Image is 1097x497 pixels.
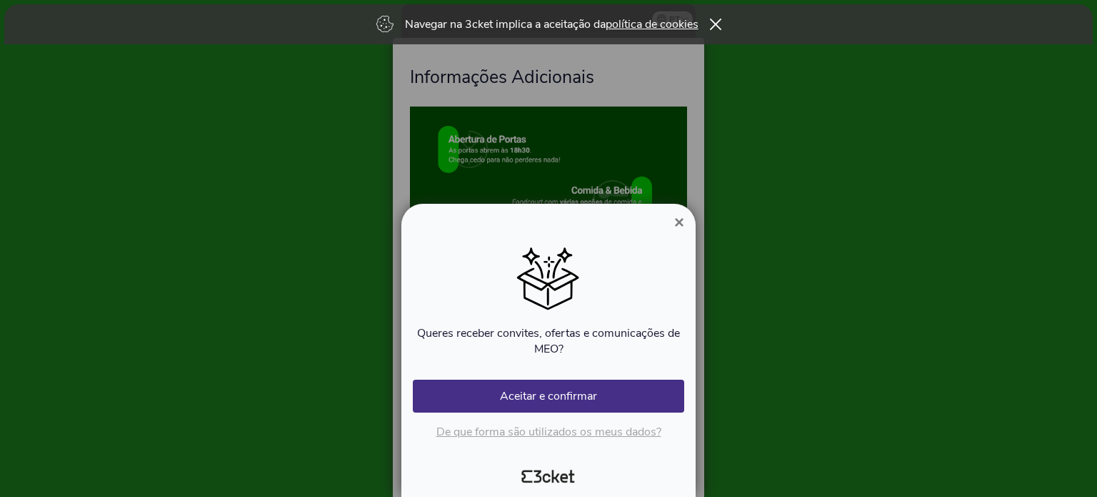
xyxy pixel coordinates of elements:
a: política de cookies [606,16,698,32]
button: Aceitar e confirmar [413,380,684,413]
p: Navegar na 3cket implica a aceitação da [405,16,698,32]
p: Queres receber convites, ofertas e comunicações de MEO? [413,325,684,357]
p: De que forma são utilizados os meus dados? [413,424,684,440]
span: × [674,212,684,232]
